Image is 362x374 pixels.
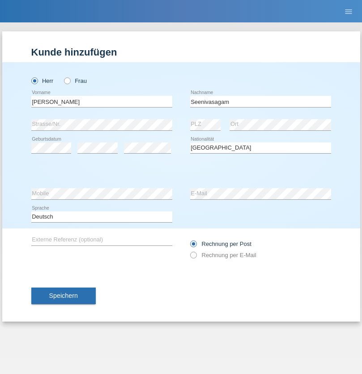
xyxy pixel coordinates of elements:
label: Herr [31,77,54,84]
span: Speichern [49,292,78,299]
input: Frau [64,77,70,83]
button: Speichern [31,288,96,305]
input: Herr [31,77,37,83]
label: Rechnung per Post [190,241,251,247]
label: Frau [64,77,87,84]
i: menu [344,7,353,16]
label: Rechnung per E-Mail [190,252,256,258]
h1: Kunde hinzufügen [31,47,331,58]
a: menu [340,9,358,14]
input: Rechnung per Post [190,241,196,252]
input: Rechnung per E-Mail [190,252,196,263]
